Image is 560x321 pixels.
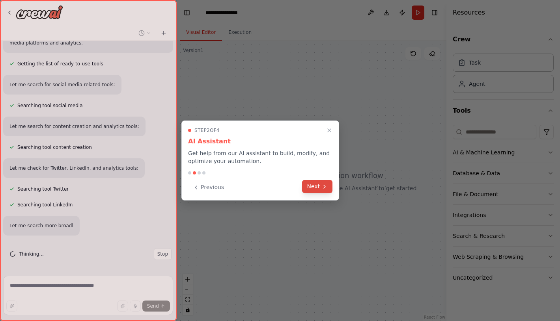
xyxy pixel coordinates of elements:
span: Step 2 of 4 [194,127,220,134]
button: Hide left sidebar [181,7,192,18]
p: Get help from our AI assistant to build, modify, and optimize your automation. [188,149,332,165]
button: Previous [188,181,229,194]
button: Next [302,180,332,193]
h3: AI Assistant [188,137,332,146]
button: Close walkthrough [325,126,334,135]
